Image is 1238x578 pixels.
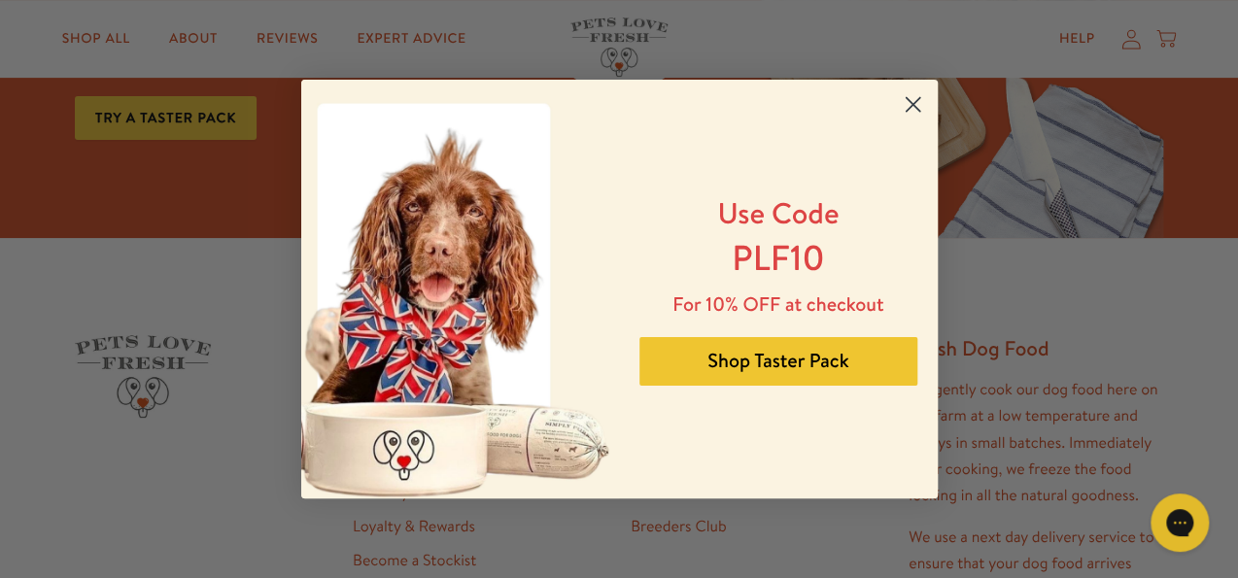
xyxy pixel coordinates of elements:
[672,291,883,318] span: For 10% OFF at checkout
[301,80,620,498] img: 90083654-52f2-4de1-9965-d556b4c9d4d9.jpeg
[896,87,930,121] button: Close dialog
[639,337,917,386] button: Shop Taster Pack
[717,192,839,233] span: Use Code
[1141,487,1219,559] iframe: Gorgias live chat messenger
[732,233,824,282] span: PLF10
